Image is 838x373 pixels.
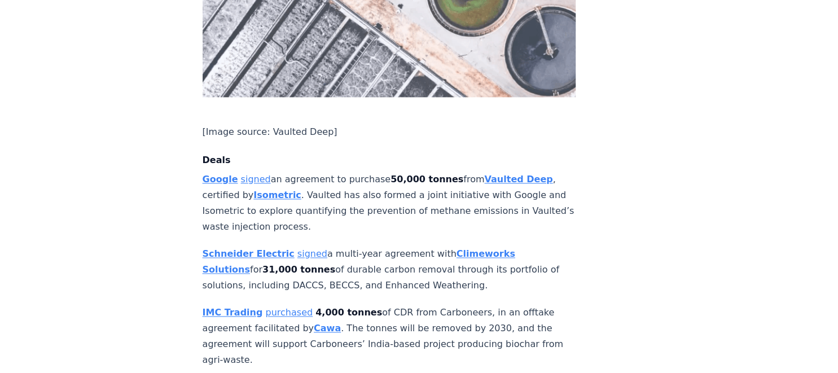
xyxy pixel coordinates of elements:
p: a multi-year agreement with for of durable carbon removal through its portfolio of solutions, inc... [203,246,576,293]
a: Vaulted Deep [484,174,552,185]
a: Google [203,174,238,185]
a: Climeworks Solutions [203,248,515,275]
a: Schneider Electric [203,248,295,259]
p: of CDR from Carboneers, in an offtake agreement facilitated by . The tonnes will be removed by 20... [203,305,576,368]
a: purchased [265,307,313,318]
strong: Deals [203,155,231,165]
p: [Image source: Vaulted Deep] [203,124,576,140]
a: signed [297,248,327,259]
strong: 4,000 tonnes [315,307,382,318]
a: Cawa [314,323,341,333]
strong: 31,000 tonnes [262,264,335,275]
strong: 50,000 tonnes [391,174,463,185]
p: an agreement to purchase from , certified by . Vaulted has also formed a joint initiative with Go... [203,172,576,235]
a: IMC Trading [203,307,263,318]
a: Isometric [253,190,301,200]
a: signed [241,174,271,185]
